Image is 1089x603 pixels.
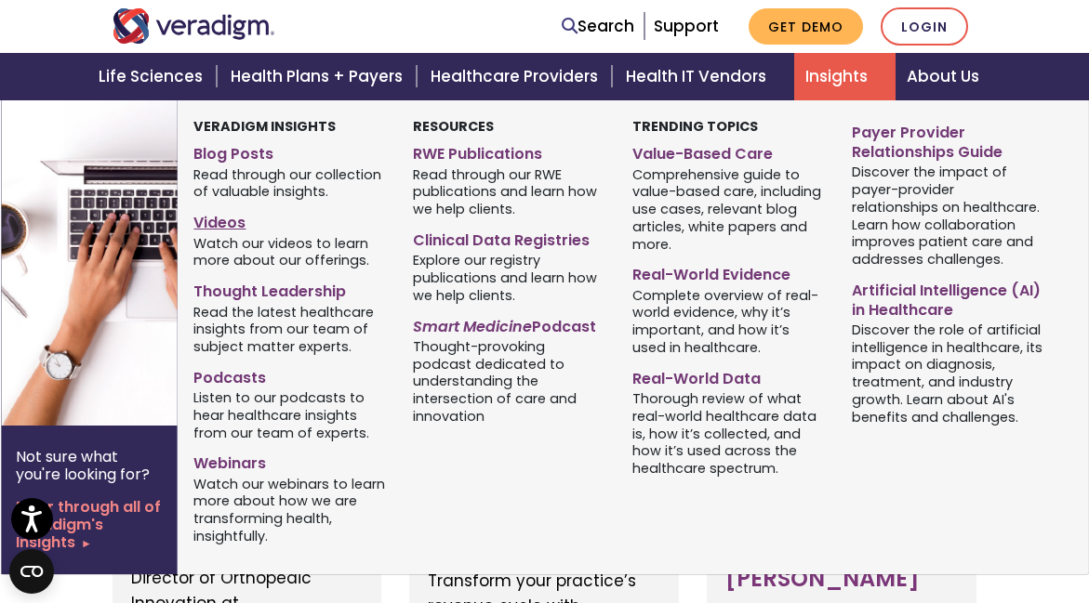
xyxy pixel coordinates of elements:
[615,53,794,100] a: Health IT Vendors
[419,53,615,100] a: Healthcare Providers
[193,117,336,136] strong: Veradigm Insights
[16,448,163,483] p: Not sure what you're looking for?
[413,336,604,425] span: Thought-provoking podcast dedicated to understanding the intersection of care and innovation
[632,117,758,136] strong: Trending Topics
[852,274,1043,321] a: Artificial Intelligence (AI) in Healthcare
[193,447,385,474] a: Webinars
[413,251,604,305] span: Explore our registry publications and learn how we help clients.
[794,53,896,100] a: Insights
[113,8,275,44] img: Veradigm logo
[413,310,604,337] a: Smart MedicinePodcast
[632,164,824,253] span: Comprehensive guide to value-based care, including use cases, relevant blog articles, white paper...
[632,389,824,478] span: Thorough review of what real-world healthcare data is, how it’s collected, and how it’s used acro...
[632,138,824,164] a: Value-Based Care
[413,138,604,164] a: RWE Publications
[881,7,968,46] a: Login
[896,53,1002,100] a: About Us
[87,53,219,100] a: Life Sciences
[1,100,300,426] img: Two hands typing on a laptop
[219,53,419,100] a: Health Plans + Payers
[632,285,824,356] span: Complete overview of real-world evidence, why it’s important, and how it’s used in healthcare.
[193,206,385,233] a: Videos
[193,275,385,302] a: Thought Leadership
[193,361,385,388] a: Podcasts
[9,549,54,594] button: Open CMP widget
[413,117,494,136] strong: Resources
[413,164,604,218] span: Read through our RWE publications and learn how we help clients.
[562,14,634,39] a: Search
[725,459,958,593] h3: Exact Sciences’ Lab Connectivity Breakthrough with Veradigm [PERSON_NAME]
[749,8,863,45] a: Get Demo
[193,138,385,164] a: Blog Posts
[632,362,824,389] a: Real-World Data
[413,224,604,251] a: Clinical Data Registries
[852,320,1043,426] span: Discover the role of artificial intelligence in healthcare, its impact on diagnosis, treatment, a...
[193,233,385,269] span: Watch our videos to learn more about our offerings.
[632,258,824,285] a: Real-World Evidence
[852,116,1043,163] a: Payer Provider Relationships Guide
[193,164,385,201] span: Read through our collection of valuable insights.
[732,469,1067,581] iframe: Drift Chat Widget
[193,302,385,356] span: Read the latest healthcare insights from our team of subject matter experts.
[852,163,1043,269] span: Discover the impact of payer-provider relationships on healthcare. Learn how collaboration improv...
[413,316,532,337] em: Smart Medicine
[654,15,719,37] a: Support
[193,474,385,544] span: Watch our webinars to learn more about how we are transforming health, insightfully.
[16,498,163,552] a: Filter through all of Veradigm's Insights
[193,388,385,442] span: Listen to our podcasts to hear healthcare insights from our team of experts.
